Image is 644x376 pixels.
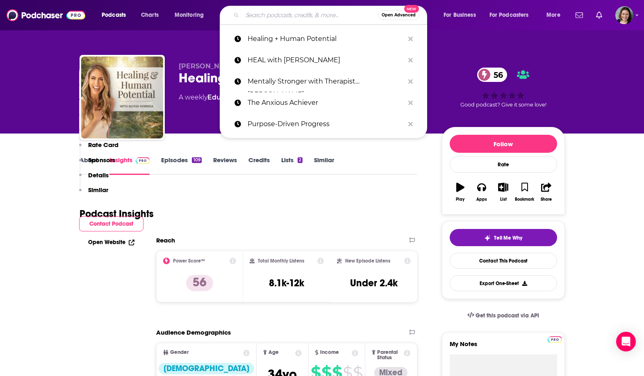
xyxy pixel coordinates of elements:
span: More [546,9,560,21]
h2: Audience Demographics [156,328,231,336]
h2: New Episode Listens [345,258,390,264]
label: My Notes [450,340,557,354]
div: 2 [298,157,303,163]
span: Tell Me Why [494,235,522,241]
a: Open Website [88,239,134,246]
p: Similar [88,186,108,194]
span: New [404,5,419,13]
div: A weekly podcast [179,93,348,102]
button: Details [79,171,109,186]
button: Play [450,177,471,207]
input: Search podcasts, credits, & more... [242,9,378,22]
span: For Podcasters [489,9,529,21]
p: 56 [186,275,213,291]
p: Mentally Stronger with Therapist Amy Morin [248,71,404,92]
button: Sponsors [79,156,115,171]
div: Apps [476,197,487,202]
img: Podchaser - Follow, Share and Rate Podcasts [7,7,85,23]
button: Follow [450,135,557,153]
img: Podchaser Pro [548,336,562,343]
span: Income [320,350,339,355]
img: User Profile [615,6,633,24]
a: Get this podcast via API [461,306,546,326]
h3: 8.1k-12k [269,277,304,289]
button: Bookmark [514,177,535,207]
a: HEAL with [PERSON_NAME] [220,50,427,71]
span: [PERSON_NAME] [179,62,237,70]
h2: Total Monthly Listens [258,258,304,264]
div: Play [456,197,464,202]
button: Show profile menu [615,6,633,24]
a: Reviews [213,156,237,175]
button: open menu [484,9,541,22]
h3: Under 2.4k [350,277,398,289]
div: Search podcasts, credits, & more... [228,6,435,25]
a: Show notifications dropdown [572,8,586,22]
span: Open Advanced [382,13,416,17]
span: Logged in as micglogovac [615,6,633,24]
button: Export One-Sheet [450,275,557,291]
a: Similar [314,156,334,175]
a: Credits [248,156,270,175]
button: tell me why sparkleTell Me Why [450,229,557,246]
h2: Reach [156,236,175,244]
div: Share [541,197,552,202]
span: Charts [141,9,159,21]
h2: Power Score™ [173,258,205,264]
p: Healing + Human Potential [248,28,404,50]
button: Contact Podcast [79,216,143,231]
img: Healing + Human Potential [81,57,163,138]
span: Get this podcast via API [476,312,539,319]
button: open menu [96,9,137,22]
a: Pro website [548,335,562,343]
span: Monitoring [175,9,204,21]
div: 56Good podcast? Give it some love! [442,62,565,113]
span: Podcasts [102,9,126,21]
div: Open Intercom Messenger [616,332,636,351]
button: Open AdvancedNew [378,10,419,20]
button: Similar [79,186,108,201]
a: Contact This Podcast [450,253,557,269]
span: Gender [170,350,189,355]
button: Share [535,177,557,207]
p: HEAL with Kelly HEAL [248,50,404,71]
button: List [492,177,514,207]
span: 56 [485,68,507,82]
span: Age [269,350,279,355]
a: Healing + Human Potential [220,28,427,50]
div: Bookmark [515,197,534,202]
span: For Business [444,9,476,21]
div: 109 [192,157,201,163]
p: Sponsors [88,156,115,164]
a: Purpose-Driven Progress [220,113,427,135]
p: The Anxious Achiever [248,92,404,113]
a: Mentally Stronger with Therapist [PERSON_NAME] [220,71,427,92]
div: [DEMOGRAPHIC_DATA] [159,363,254,374]
a: Episodes109 [161,156,201,175]
span: Good podcast? Give it some love! [460,102,546,108]
a: Show notifications dropdown [593,8,605,22]
a: Lists2 [281,156,303,175]
button: open menu [438,9,486,22]
button: open menu [169,9,214,22]
div: List [500,197,507,202]
div: Rate [450,156,557,173]
span: Parental Status [377,350,403,360]
a: 56 [477,68,507,82]
button: Apps [471,177,492,207]
a: The Anxious Achiever [220,92,427,113]
img: tell me why sparkle [484,235,491,241]
a: Education [207,93,242,101]
a: Charts [136,9,164,22]
p: Details [88,171,109,179]
button: open menu [541,9,571,22]
p: Purpose-Driven Progress [248,113,404,135]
